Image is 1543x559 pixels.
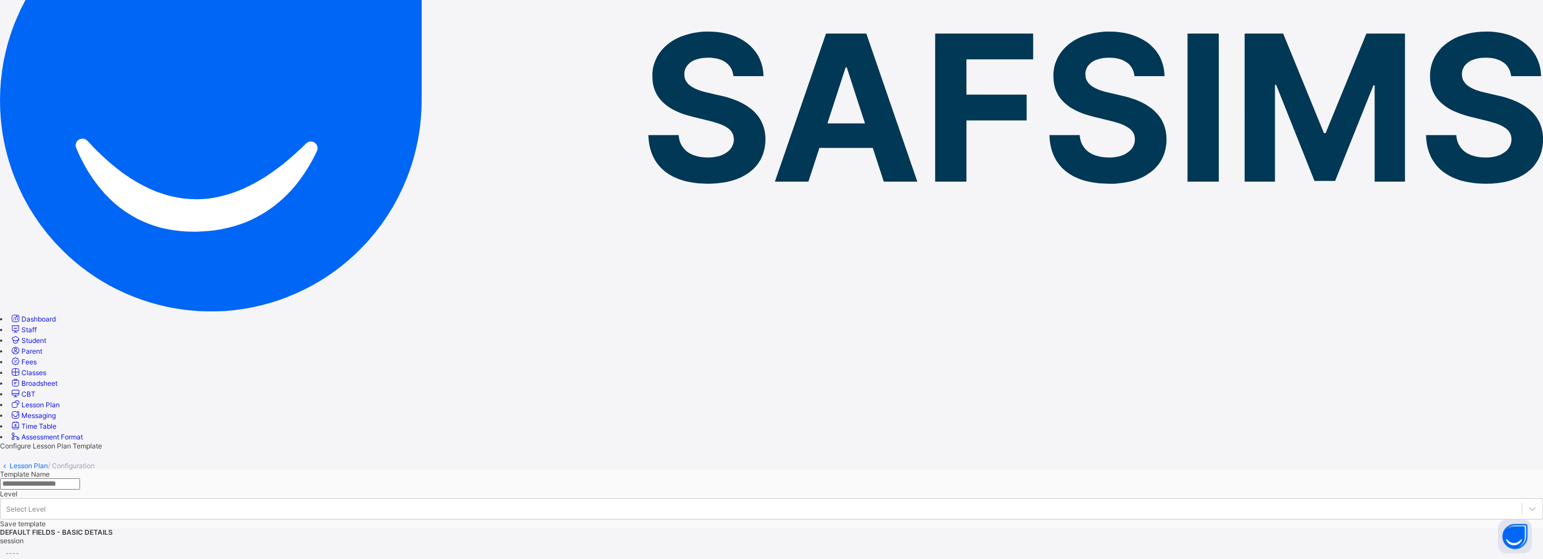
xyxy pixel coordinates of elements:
[10,411,56,420] a: Messaging
[10,422,56,430] a: Time Table
[21,411,56,420] span: Messaging
[21,379,58,388] span: Broadsheet
[10,336,46,345] a: Student
[21,422,56,430] span: Time Table
[10,390,36,398] a: CBT
[21,325,37,334] span: Staff
[10,347,42,355] a: Parent
[6,504,46,513] div: Select Level
[10,315,56,323] a: Dashboard
[48,461,95,470] span: / Configuration
[1498,520,1532,553] button: Open asap
[21,358,37,366] span: Fees
[10,358,37,366] a: Fees
[21,433,83,441] span: Assessment Format
[21,368,46,377] span: Classes
[21,336,46,345] span: Student
[21,390,36,398] span: CBT
[21,400,60,409] span: Lesson Plan
[21,315,56,323] span: Dashboard
[10,400,60,409] a: Lesson Plan
[10,379,58,388] a: Broadsheet
[6,548,19,557] div: ----
[21,347,42,355] span: Parent
[10,461,48,470] a: Lesson Plan
[10,368,46,377] a: Classes
[10,325,37,334] a: Staff
[10,433,83,441] a: Assessment Format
